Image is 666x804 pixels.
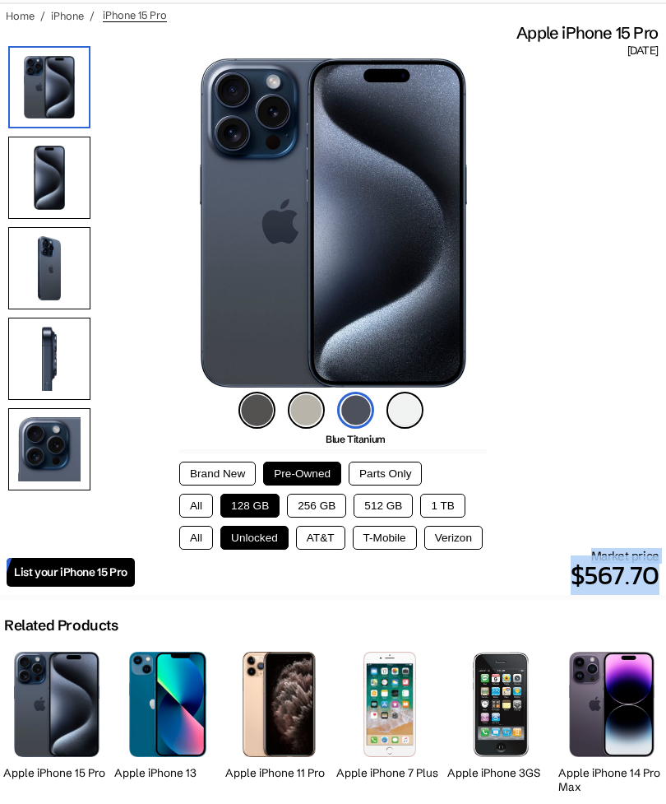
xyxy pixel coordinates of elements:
[7,558,135,587] a: List your iPhone 15 Pro
[296,526,345,550] button: AT&T
[4,616,118,634] h2: Related Products
[569,652,654,756] img: iPhone 14 Pro Max
[326,433,386,445] span: Blue Titanium
[447,766,554,780] h2: Apple iPhone 3GS
[473,652,530,756] img: iPhone 3GS
[40,9,45,22] span: /
[353,526,417,550] button: T-Mobile
[135,555,659,595] p: $567.70
[336,643,443,798] a: iPhone 7 Plus Apple iPhone 7 Plus
[8,46,90,128] img: iPhone 15 Pro
[90,9,95,22] span: /
[627,44,658,58] span: [DATE]
[179,462,256,486] button: Brand New
[8,318,90,400] img: Side
[114,643,221,798] a: iPhone 13 Apple iPhone 13
[336,766,443,780] h2: Apple iPhone 7 Plus
[424,526,483,550] button: Verizon
[51,9,84,22] a: iPhone
[287,494,346,518] button: 256 GB
[179,494,213,518] button: All
[114,766,221,780] h2: Apple iPhone 13
[349,462,422,486] button: Parts Only
[179,526,213,550] button: All
[135,548,659,595] div: Market price
[238,392,275,429] img: black-titanium-icon
[14,652,99,757] img: iPhone 15 Pro
[6,9,35,22] a: Home
[220,494,280,518] button: 128 GB
[8,137,90,219] img: Front
[558,766,665,794] h2: Apple iPhone 14 Pro Max
[558,643,665,798] a: iPhone 14 Pro Max Apple iPhone 14 Pro Max
[243,652,316,757] img: iPhone 11 Pro
[447,643,554,798] a: iPhone 3GS Apple iPhone 3GS
[8,408,90,490] img: Camera
[354,494,413,518] button: 512 GB
[8,227,90,309] img: Rear
[220,526,289,550] button: Unlocked
[363,652,415,756] img: iPhone 7 Plus
[129,652,206,756] img: iPhone 13
[200,58,467,388] img: iPhone 15 Pro
[225,766,332,780] h2: Apple iPhone 11 Pro
[386,392,423,429] img: white-titanium-icon
[3,643,110,798] a: iPhone 15 Pro Apple iPhone 15 Pro
[516,22,658,44] span: Apple iPhone 15 Pro
[263,462,341,486] button: Pre-Owned
[103,8,167,22] span: iPhone 15 Pro
[3,766,110,780] h2: Apple iPhone 15 Pro
[288,392,325,429] img: natural-titanium-icon
[225,643,332,798] a: iPhone 11 Pro Apple iPhone 11 Pro
[14,565,127,579] span: List your iPhone 15 Pro
[337,392,374,429] img: blue-titanium-icon
[420,494,465,518] button: 1 TB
